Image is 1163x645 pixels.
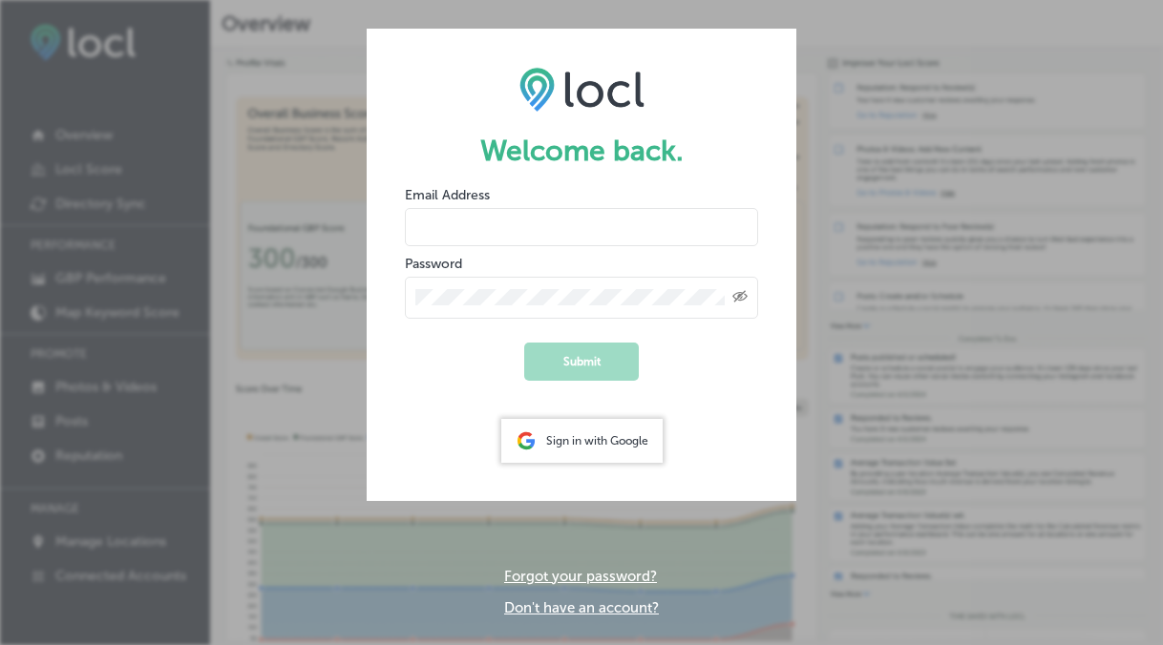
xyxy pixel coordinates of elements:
[524,343,639,381] button: Submit
[405,187,490,203] label: Email Address
[519,67,645,111] img: LOCL logo
[504,568,657,585] a: Forgot your password?
[405,256,462,272] label: Password
[501,419,663,463] div: Sign in with Google
[405,134,758,168] h1: Welcome back.
[732,289,748,306] span: Toggle password visibility
[504,599,659,616] a: Don't have an account?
